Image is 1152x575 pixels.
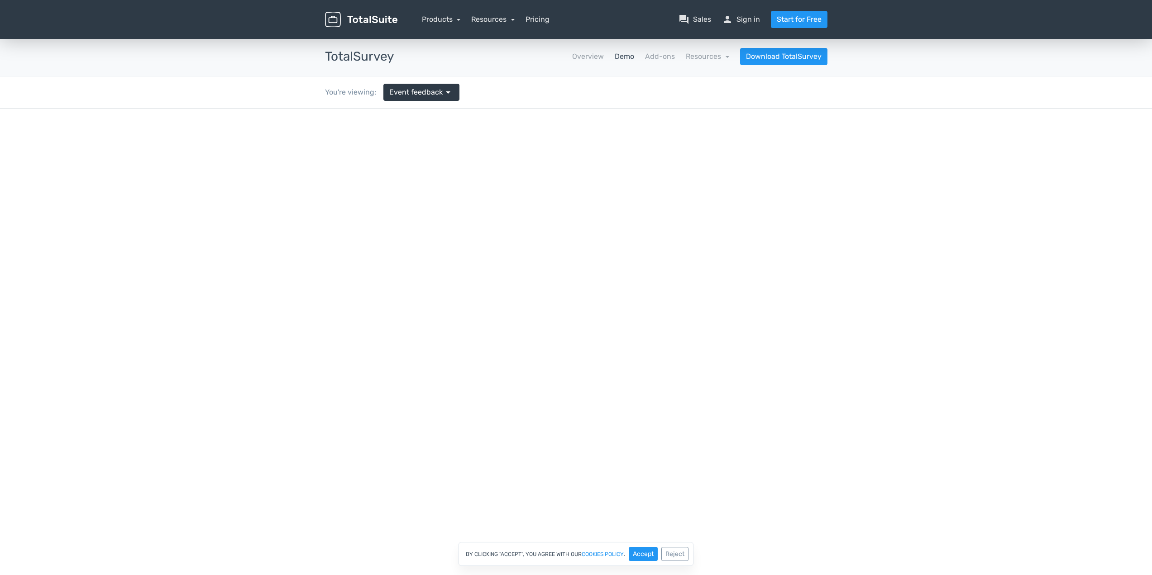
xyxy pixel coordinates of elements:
[686,52,729,61] a: Resources
[740,48,827,65] a: Download TotalSurvey
[661,547,688,561] button: Reject
[629,547,658,561] button: Accept
[471,15,515,24] a: Resources
[383,84,459,101] a: Event feedback arrow_drop_down
[459,542,693,566] div: By clicking "Accept", you agree with our .
[582,551,624,557] a: cookies policy
[615,51,634,62] a: Demo
[325,50,394,64] h3: TotalSurvey
[722,14,733,25] span: person
[389,87,443,98] span: Event feedback
[722,14,760,25] a: personSign in
[325,12,397,28] img: TotalSuite for WordPress
[645,51,675,62] a: Add-ons
[325,87,383,98] div: You're viewing:
[771,11,827,28] a: Start for Free
[526,14,550,25] a: Pricing
[422,15,461,24] a: Products
[572,51,604,62] a: Overview
[679,14,689,25] span: question_answer
[679,14,711,25] a: question_answerSales
[443,87,454,98] span: arrow_drop_down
